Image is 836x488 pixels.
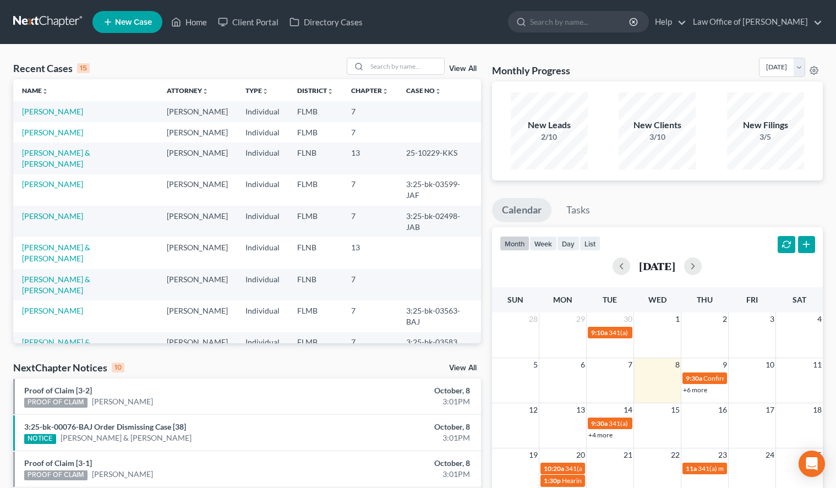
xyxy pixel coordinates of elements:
[722,312,728,326] span: 2
[22,107,83,116] a: [PERSON_NAME]
[575,312,586,326] span: 29
[746,295,758,304] span: Fri
[24,434,56,444] div: NOTICE
[288,332,342,364] td: FLMB
[42,88,48,95] i: unfold_more
[24,458,92,468] a: Proof of Claim [3-1]
[237,101,288,122] td: Individual
[22,306,83,315] a: [PERSON_NAME]
[329,385,470,396] div: October, 8
[717,403,728,416] span: 16
[619,131,696,142] div: 3/10
[687,12,822,32] a: Law Office of [PERSON_NAME]
[507,295,523,304] span: Sun
[92,469,153,480] a: [PERSON_NAME]
[237,142,288,174] td: Individual
[158,269,237,300] td: [PERSON_NAME]
[22,243,90,263] a: [PERSON_NAME] & [PERSON_NAME]
[24,422,186,431] a: 3:25-bk-00076-BAJ Order Dismissing Case [38]
[511,131,588,142] div: 2/10
[609,328,715,337] span: 341(a) meeting for [PERSON_NAME]
[397,142,481,174] td: 25-10229-KKS
[812,358,823,371] span: 11
[591,419,608,427] span: 9:30a
[237,174,288,206] td: Individual
[492,198,551,222] a: Calendar
[24,470,88,480] div: PROOF OF CLAIM
[397,174,481,206] td: 3:25-bk-03599-JAF
[528,312,539,326] span: 28
[727,131,804,142] div: 3/5
[297,86,334,95] a: Districtunfold_more
[202,88,209,95] i: unfold_more
[799,451,825,477] div: Open Intercom Messenger
[500,236,529,251] button: month
[769,312,775,326] span: 3
[793,295,806,304] span: Sat
[158,174,237,206] td: [PERSON_NAME]
[329,432,470,443] div: 3:01PM
[237,332,288,364] td: Individual
[367,58,444,74] input: Search by name...
[13,62,90,75] div: Recent Cases
[158,332,237,364] td: [PERSON_NAME]
[683,386,707,394] a: +6 more
[435,88,441,95] i: unfold_more
[329,458,470,469] div: October, 8
[342,300,397,332] td: 7
[528,448,539,462] span: 19
[557,236,580,251] button: day
[397,300,481,332] td: 3:25-bk-03563-BAJ
[382,88,389,95] i: unfold_more
[764,403,775,416] span: 17
[397,206,481,237] td: 3:25-bk-02498-JAB
[77,63,90,73] div: 15
[329,421,470,432] div: October, 8
[674,358,681,371] span: 8
[816,312,823,326] span: 4
[158,237,237,268] td: [PERSON_NAME]
[167,86,209,95] a: Attorneyunfold_more
[158,122,237,142] td: [PERSON_NAME]
[92,396,153,407] a: [PERSON_NAME]
[22,211,83,221] a: [PERSON_NAME]
[639,260,675,272] h2: [DATE]
[237,237,288,268] td: Individual
[674,312,681,326] span: 1
[449,364,477,372] a: View All
[342,174,397,206] td: 7
[532,358,539,371] span: 5
[812,403,823,416] span: 18
[237,300,288,332] td: Individual
[764,358,775,371] span: 10
[342,237,397,268] td: 13
[492,64,570,77] h3: Monthly Progress
[342,332,397,364] td: 7
[406,86,441,95] a: Case Nounfold_more
[329,469,470,480] div: 3:01PM
[591,328,608,337] span: 9:10a
[511,119,588,131] div: New Leads
[544,464,564,473] span: 10:20a
[24,398,88,408] div: PROOF OF CLAIM
[622,403,633,416] span: 14
[575,448,586,462] span: 20
[288,122,342,142] td: FLMB
[648,295,666,304] span: Wed
[627,358,633,371] span: 7
[24,386,92,395] a: Proof of Claim [3-2]
[342,269,397,300] td: 7
[22,275,90,295] a: [PERSON_NAME] & [PERSON_NAME]
[588,431,613,439] a: +4 more
[619,119,696,131] div: New Clients
[115,18,152,26] span: New Case
[529,236,557,251] button: week
[237,206,288,237] td: Individual
[556,198,600,222] a: Tasks
[342,101,397,122] td: 7
[22,337,90,358] a: [PERSON_NAME] & [PERSON_NAME]
[158,300,237,332] td: [PERSON_NAME]
[288,206,342,237] td: FLMB
[609,419,750,427] span: 341(a) meeting of creditors for [PERSON_NAME]
[562,476,648,485] span: Hearing for [PERSON_NAME]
